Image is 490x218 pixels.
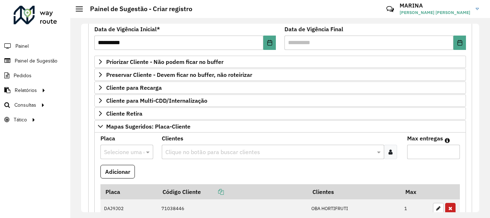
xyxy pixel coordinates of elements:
th: Clientes [307,184,400,199]
td: 71038446 [157,199,307,218]
td: DAJ9J02 [100,199,157,218]
td: 1 [401,199,429,218]
a: Cliente para Recarga [94,82,466,94]
span: Preservar Cliente - Devem ficar no buffer, não roteirizar [106,72,252,78]
span: Painel [15,42,29,50]
label: Data de Vigência Inicial [94,25,160,33]
th: Placa [100,184,157,199]
a: Mapas Sugeridos: Placa-Cliente [94,120,466,133]
th: Max [401,184,429,199]
label: Data de Vigência Final [284,25,343,33]
h3: MARINA [400,2,470,9]
label: Max entregas [407,134,443,143]
a: Preservar Cliente - Devem ficar no buffer, não roteirizar [94,69,466,81]
span: Cliente para Multi-CDD/Internalização [106,98,207,103]
label: Placa [100,134,115,143]
span: Cliente para Recarga [106,85,162,91]
a: Contato Rápido [382,1,398,17]
span: Tático [14,116,27,124]
span: Mapas Sugeridos: Placa-Cliente [106,124,190,129]
td: OBA HORTIFRUTI [307,199,400,218]
span: Relatórios [15,87,37,94]
span: Cliente Retira [106,111,142,116]
span: Consultas [14,101,36,109]
span: Priorizar Cliente - Não podem ficar no buffer [106,59,223,65]
label: Clientes [162,134,183,143]
button: Choose Date [453,36,466,50]
button: Adicionar [100,165,135,178]
button: Choose Date [263,36,276,50]
h2: Painel de Sugestão - Criar registro [83,5,192,13]
a: Copiar [201,188,224,195]
em: Máximo de clientes que serão colocados na mesma rota com os clientes informados [445,138,450,143]
a: Cliente Retira [94,107,466,120]
span: [PERSON_NAME] [PERSON_NAME] [400,9,470,16]
a: Cliente para Multi-CDD/Internalização [94,94,466,107]
span: Painel de Sugestão [15,57,57,65]
th: Código Cliente [157,184,307,199]
span: Pedidos [14,72,32,79]
a: Priorizar Cliente - Não podem ficar no buffer [94,56,466,68]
